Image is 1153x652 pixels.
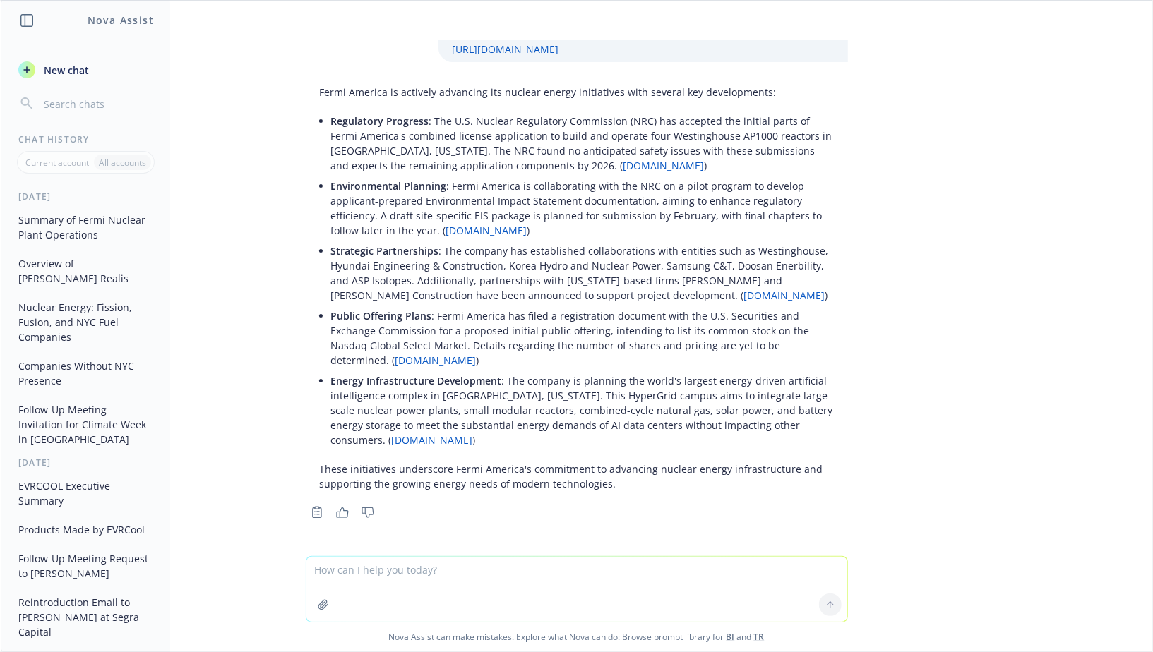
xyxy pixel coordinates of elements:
button: Overview of [PERSON_NAME] Realis [13,252,159,290]
p: Fermi America is actively advancing its nuclear energy initiatives with several key developments: [320,85,834,99]
p: Current account [25,157,89,169]
p: : The company has established collaborations with entities such as Westinghouse, Hyundai Engineer... [331,243,834,303]
p: These initiatives underscore Fermi America's commitment to advancing nuclear energy infrastructur... [320,461,834,491]
a: [DOMAIN_NAME] [446,224,527,237]
svg: Copy to clipboard [311,506,323,519]
a: TR [754,631,765,643]
span: Strategic Partnerships [331,244,439,258]
h1: Nova Assist [88,13,154,28]
p: : The company is planning the world's largest energy-driven artificial intelligence complex in [G... [331,373,834,447]
button: Follow-Up Meeting Request to [PERSON_NAME] [13,547,159,585]
button: Companies Without NYC Presence [13,354,159,392]
div: [DATE] [1,191,170,203]
button: Thumbs down [357,502,379,522]
p: All accounts [99,157,146,169]
p: : Fermi America has filed a registration document with the U.S. Securities and Exchange Commissio... [331,308,834,368]
a: [DOMAIN_NAME] [623,159,705,172]
button: New chat [13,57,159,83]
div: Chat History [1,133,170,145]
div: [DATE] [1,457,170,469]
a: BI [727,631,735,643]
span: Public Offering Plans [331,309,432,322]
button: EVRCOOL Executive Summary [13,474,159,512]
a: [DOMAIN_NAME] [744,289,825,302]
button: Reintroduction Email to [PERSON_NAME] at Segra Capital [13,591,159,644]
input: Search chats [41,94,153,114]
p: : The U.S. Nuclear Regulatory Commission (NRC) has accepted the initial parts of Fermi America's ... [331,114,834,173]
button: Products Made by EVRCool [13,518,159,541]
p: : Fermi America is collaborating with the NRC on a pilot program to develop applicant-prepared En... [331,179,834,238]
button: Follow-Up Meeting Invitation for Climate Week in [GEOGRAPHIC_DATA] [13,398,159,451]
button: Nuclear Energy: Fission, Fusion, and NYC Fuel Companies [13,296,159,349]
span: Environmental Planning [331,179,447,193]
a: [URL][DOMAIN_NAME] [453,42,559,56]
button: Summary of Fermi Nuclear Plant Operations [13,208,159,246]
a: [DOMAIN_NAME] [392,433,473,447]
span: Energy Infrastructure Development [331,374,502,387]
a: [DOMAIN_NAME] [395,354,477,367]
span: Nova Assist can make mistakes. Explore what Nova can do: Browse prompt library for and [6,622,1147,651]
span: Regulatory Progress [331,114,429,128]
span: New chat [41,63,89,78]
